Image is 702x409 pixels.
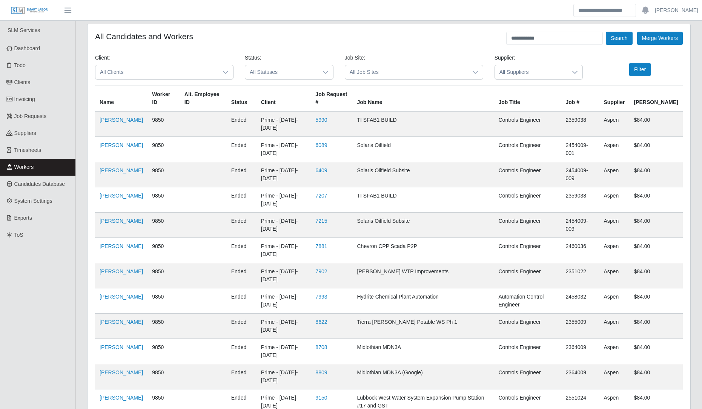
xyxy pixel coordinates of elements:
td: Aspen [599,339,629,364]
td: 9850 [147,288,180,314]
span: All Clients [95,65,218,79]
td: $84.00 [630,111,683,137]
td: 2454009-001 [561,137,599,162]
td: 2454009-009 [561,162,599,187]
span: Job Requests [14,113,47,119]
a: [PERSON_NAME] [100,395,143,401]
td: ended [227,263,257,288]
td: Controls Engineer [494,162,561,187]
td: Aspen [599,364,629,389]
a: [PERSON_NAME] [655,6,698,14]
td: Midlothian MDN3A [352,339,494,364]
td: Prime - [DATE]-[DATE] [257,137,311,162]
td: Controls Engineer [494,238,561,263]
td: ended [227,187,257,213]
label: Supplier: [495,54,515,62]
span: Exports [14,215,32,221]
td: 2355009 [561,314,599,339]
a: [PERSON_NAME] [100,243,143,249]
td: Aspen [599,162,629,187]
td: $84.00 [630,364,683,389]
th: Supplier [599,86,629,112]
button: Search [606,32,632,45]
td: Controls Engineer [494,339,561,364]
td: Aspen [599,213,629,238]
td: Controls Engineer [494,314,561,339]
td: 2359038 [561,187,599,213]
a: 7881 [315,243,327,249]
label: Client: [95,54,110,62]
img: SLM Logo [11,6,48,15]
td: Aspen [599,137,629,162]
td: 9850 [147,238,180,263]
a: [PERSON_NAME] [100,193,143,199]
th: Name [95,86,147,112]
td: $84.00 [630,238,683,263]
td: 9850 [147,339,180,364]
a: 5990 [315,117,327,123]
a: [PERSON_NAME] [100,344,143,350]
a: 8809 [315,369,327,375]
td: Tierra [PERSON_NAME] Potable WS Ph 1 [352,314,494,339]
th: Job # [561,86,599,112]
td: 2460036 [561,238,599,263]
td: 9850 [147,137,180,162]
td: Chevron CPP Scada P2P [352,238,494,263]
td: Prime - [DATE]-[DATE] [257,263,311,288]
th: [PERSON_NAME] [630,86,683,112]
span: All Statuses [245,65,318,79]
a: 7207 [315,193,327,199]
a: [PERSON_NAME] [100,167,143,173]
a: 7215 [315,218,327,224]
td: Aspen [599,238,629,263]
td: ended [227,314,257,339]
td: $84.00 [630,137,683,162]
td: ended [227,238,257,263]
td: ended [227,364,257,389]
td: Solaris Oilfield Subsite [352,162,494,187]
td: Aspen [599,263,629,288]
span: Invoicing [14,96,35,102]
a: 9150 [315,395,327,401]
th: Worker ID [147,86,180,112]
td: 2454009-009 [561,213,599,238]
th: Alt. Employee ID [180,86,227,112]
td: 9850 [147,187,180,213]
a: [PERSON_NAME] [100,319,143,325]
label: Job Site: [345,54,365,62]
a: [PERSON_NAME] [100,294,143,300]
td: [PERSON_NAME] WTP Improvements [352,263,494,288]
th: Job Title [494,86,561,112]
td: 2364009 [561,364,599,389]
td: $84.00 [630,187,683,213]
td: Prime - [DATE]-[DATE] [257,314,311,339]
td: TI SFAB1 BUILD [352,111,494,137]
th: Job Request # [311,86,352,112]
td: 2351022 [561,263,599,288]
td: $84.00 [630,288,683,314]
td: Controls Engineer [494,364,561,389]
a: 7902 [315,268,327,274]
a: [PERSON_NAME] [100,268,143,274]
a: [PERSON_NAME] [100,142,143,148]
th: Job Name [352,86,494,112]
span: All Job Sites [345,65,468,79]
label: Status: [245,54,261,62]
span: All Suppliers [495,65,568,79]
td: Controls Engineer [494,187,561,213]
span: Suppliers [14,130,36,136]
th: Status [227,86,257,112]
td: Prime - [DATE]-[DATE] [257,238,311,263]
td: Controls Engineer [494,263,561,288]
span: System Settings [14,198,52,204]
td: Prime - [DATE]-[DATE] [257,111,311,137]
td: Prime - [DATE]-[DATE] [257,288,311,314]
td: Solaris Oilfield [352,137,494,162]
td: 2458032 [561,288,599,314]
td: Prime - [DATE]-[DATE] [257,187,311,213]
td: 9850 [147,364,180,389]
td: 9850 [147,314,180,339]
span: Timesheets [14,147,41,153]
td: Prime - [DATE]-[DATE] [257,364,311,389]
span: Workers [14,164,34,170]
